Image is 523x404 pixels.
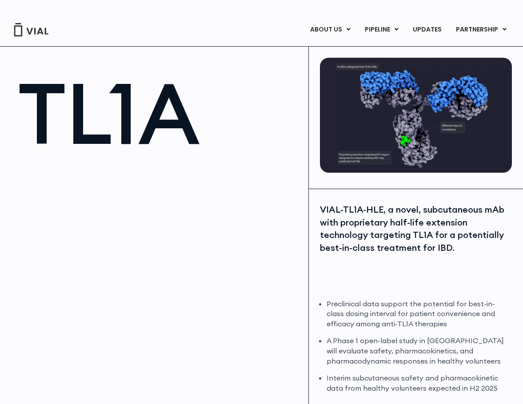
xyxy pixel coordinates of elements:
[320,58,512,173] img: TL1A antibody diagram.
[358,22,405,37] a: PIPELINEMenu Toggle
[327,336,512,366] li: A Phase 1 open-label study in [GEOGRAPHIC_DATA] will evaluate safety, pharmacokinetics, and pharm...
[327,373,512,393] li: Interim subcutaneous safety and pharmacokinetic data from healthy volunteers expected in H2 2025
[303,22,357,37] a: ABOUT USMenu Toggle
[18,71,299,155] h1: TL1A
[13,23,49,36] img: Vial Logo
[320,203,512,254] div: VIAL-TL1A-HLE, a novel, subcutaneous mAb with proprietary half-life extension technology targetin...
[327,299,512,329] li: Preclinical data support the potential for best-in-class dosing interval for patient convenience ...
[449,22,514,37] a: PARTNERSHIPMenu Toggle
[406,22,448,37] a: UPDATES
